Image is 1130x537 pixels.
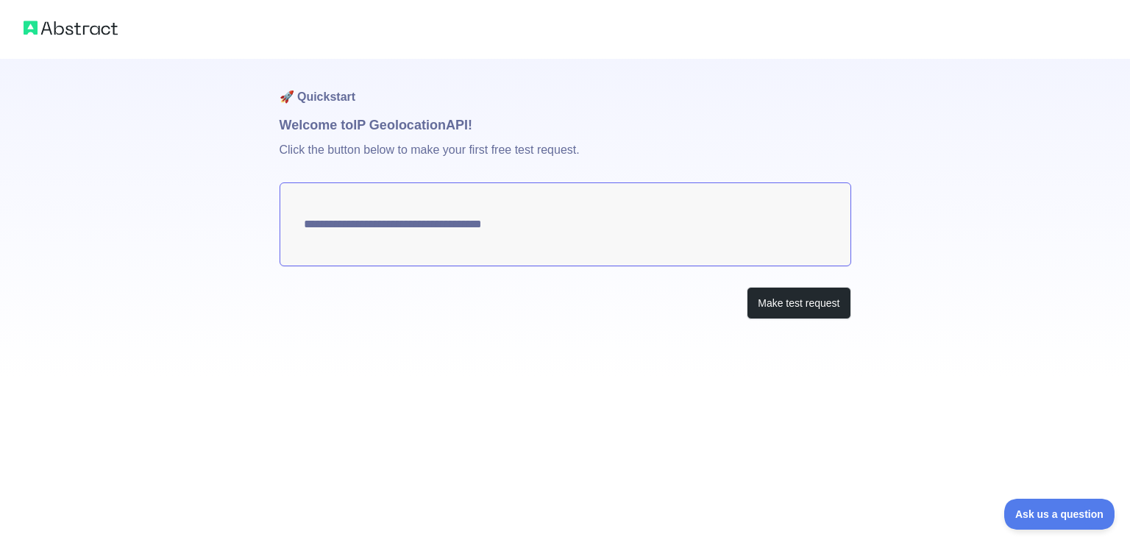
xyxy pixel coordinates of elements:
[280,115,851,135] h1: Welcome to IP Geolocation API!
[1004,499,1115,530] iframe: Toggle Customer Support
[280,59,851,115] h1: 🚀 Quickstart
[24,18,118,38] img: Abstract logo
[747,287,850,320] button: Make test request
[280,135,851,182] p: Click the button below to make your first free test request.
